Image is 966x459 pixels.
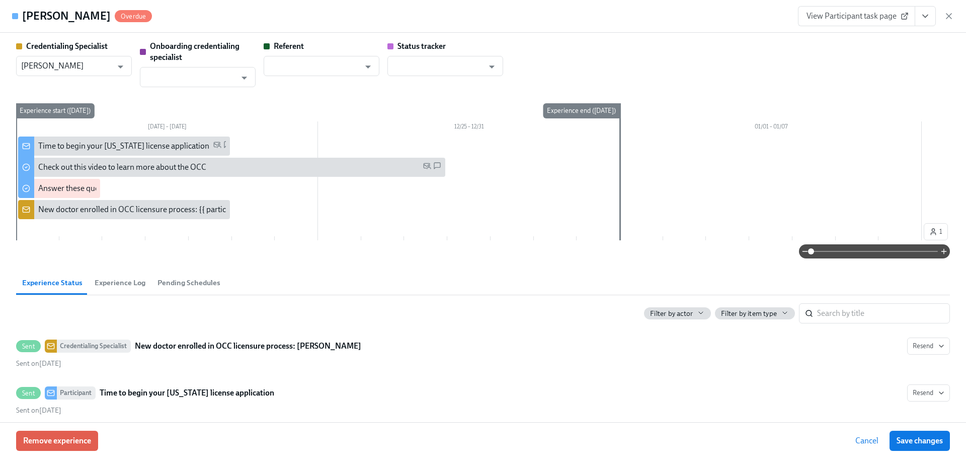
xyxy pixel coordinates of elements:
[223,141,231,152] span: SMS
[213,141,221,152] span: Personal Email
[360,59,376,75] button: Open
[890,431,950,451] button: Save changes
[855,436,878,446] span: Cancel
[115,13,152,20] span: Overdue
[433,162,441,173] span: SMS
[620,121,922,135] div: 01/01 – 01/07
[817,303,950,323] input: Search by title
[150,41,239,62] strong: Onboarding credentialing specialist
[16,343,41,350] span: Sent
[135,340,361,352] strong: New doctor enrolled in OCC licensure process: [PERSON_NAME]
[897,436,943,446] span: Save changes
[38,183,338,194] div: Answer these questions to get tailored instructions for the [US_STATE] licensing process
[318,121,620,135] div: 12/25 – 12/31
[26,41,108,51] strong: Credentialing Specialist
[650,309,693,318] span: Filter by actor
[644,307,711,319] button: Filter by actor
[38,162,206,173] div: Check out this video to learn more about the OCC
[22,277,83,289] span: Experience Status
[484,59,500,75] button: Open
[907,384,950,402] button: SentParticipantTime to begin your [US_STATE] license applicationSent on[DATE]
[397,41,446,51] strong: Status tracker
[715,307,795,319] button: Filter by item type
[929,227,942,237] span: 1
[423,162,431,173] span: Personal Email
[16,406,61,415] span: Wednesday, December 18th 2024, 1:01 pm
[16,431,98,451] button: Remove experience
[924,223,948,240] button: 1
[38,204,285,215] div: New doctor enrolled in OCC licensure process: {{ participant.fullName }}
[915,6,936,26] button: View task page
[16,103,95,118] div: Experience start ([DATE])
[913,388,944,398] span: Resend
[100,387,274,399] strong: Time to begin your [US_STATE] license application
[907,338,950,355] button: SentCredentialing SpecialistNew doctor enrolled in OCC licensure process: [PERSON_NAME]Sent on[DATE]
[16,121,318,135] div: [DATE] – [DATE]
[16,389,41,397] span: Sent
[721,309,777,318] span: Filter by item type
[57,340,131,353] div: Credentialing Specialist
[113,59,128,75] button: Open
[798,6,915,26] a: View Participant task page
[95,277,145,289] span: Experience Log
[848,431,886,451] button: Cancel
[23,436,91,446] span: Remove experience
[543,103,620,118] div: Experience end ([DATE])
[16,359,61,368] span: Wednesday, December 18th 2024, 12:11 pm
[57,386,96,400] div: Participant
[807,11,907,21] span: View Participant task page
[274,41,304,51] strong: Referent
[913,341,944,351] span: Resend
[236,70,252,86] button: Open
[38,141,209,152] div: Time to begin your [US_STATE] license application
[22,9,111,24] h4: [PERSON_NAME]
[157,277,220,289] span: Pending Schedules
